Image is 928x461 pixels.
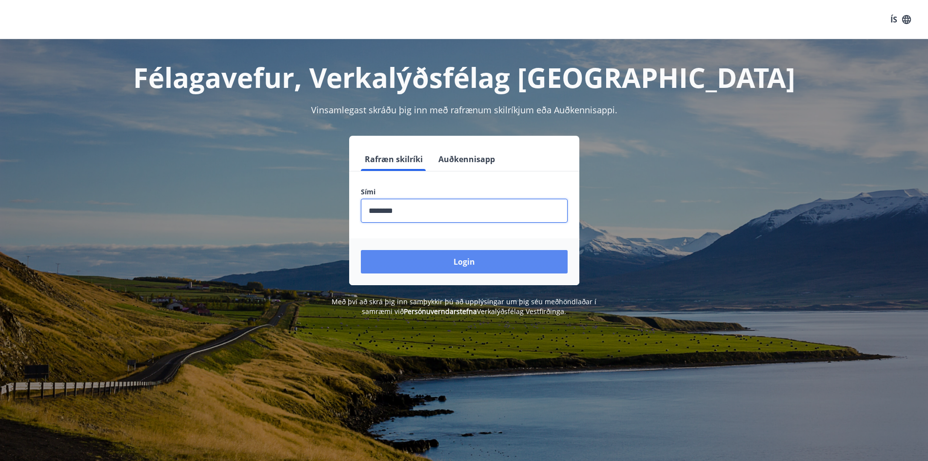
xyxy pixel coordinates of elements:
a: Persónuverndarstefna [404,307,477,316]
label: Sími [361,187,568,197]
button: Rafræn skilríki [361,147,427,171]
span: Með því að skrá þig inn samþykkir þú að upplýsingar um þig séu meðhöndlaðar í samræmi við Verkalý... [332,297,596,316]
h1: Félagavefur, Verkalýðsfélag [GEOGRAPHIC_DATA] [125,59,804,96]
button: ÍS [885,11,916,28]
button: Auðkennisapp [434,147,499,171]
span: Vinsamlegast skráðu þig inn með rafrænum skilríkjum eða Auðkennisappi. [311,104,617,116]
button: Login [361,250,568,273]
